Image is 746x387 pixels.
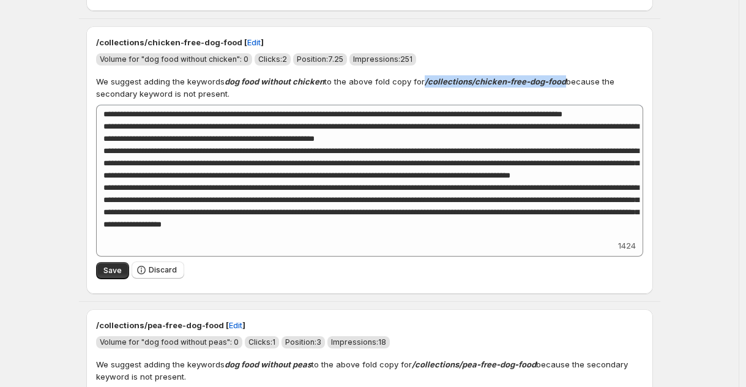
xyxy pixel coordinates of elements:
button: Discard [132,261,184,279]
p: We suggest adding the keywords to the above fold copy for because the secondary keyword is not pr... [96,75,643,100]
button: Edit [240,32,268,52]
span: Impressions: 18 [331,337,386,347]
span: Position: 3 [285,337,321,347]
strong: dog food without chicken [225,77,324,86]
span: Edit [229,319,242,331]
p: We suggest adding the keywords to the above fold copy for because the secondary keyword is not pr... [96,358,643,383]
span: Discard [149,265,177,275]
span: Impressions: 251 [353,54,412,64]
span: Position: 7.25 [297,54,343,64]
strong: /collections/pea-free-dog-food [412,359,536,369]
button: Save [96,262,129,279]
button: Edit [222,315,250,335]
strong: dog food without peas [225,359,311,369]
span: Volume for "dog food without chicken": 0 [100,54,248,64]
span: Clicks: 2 [258,54,287,64]
span: Save [103,266,122,276]
strong: /collections/chicken-free-dog-food [425,77,566,86]
span: Clicks: 1 [248,337,275,347]
span: Edit [247,36,261,48]
p: /collections/chicken-free-dog-food [ ] [96,36,643,48]
span: Volume for "dog food without peas": 0 [100,337,239,347]
p: /collections/pea-free-dog-food [ ] [96,319,643,331]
